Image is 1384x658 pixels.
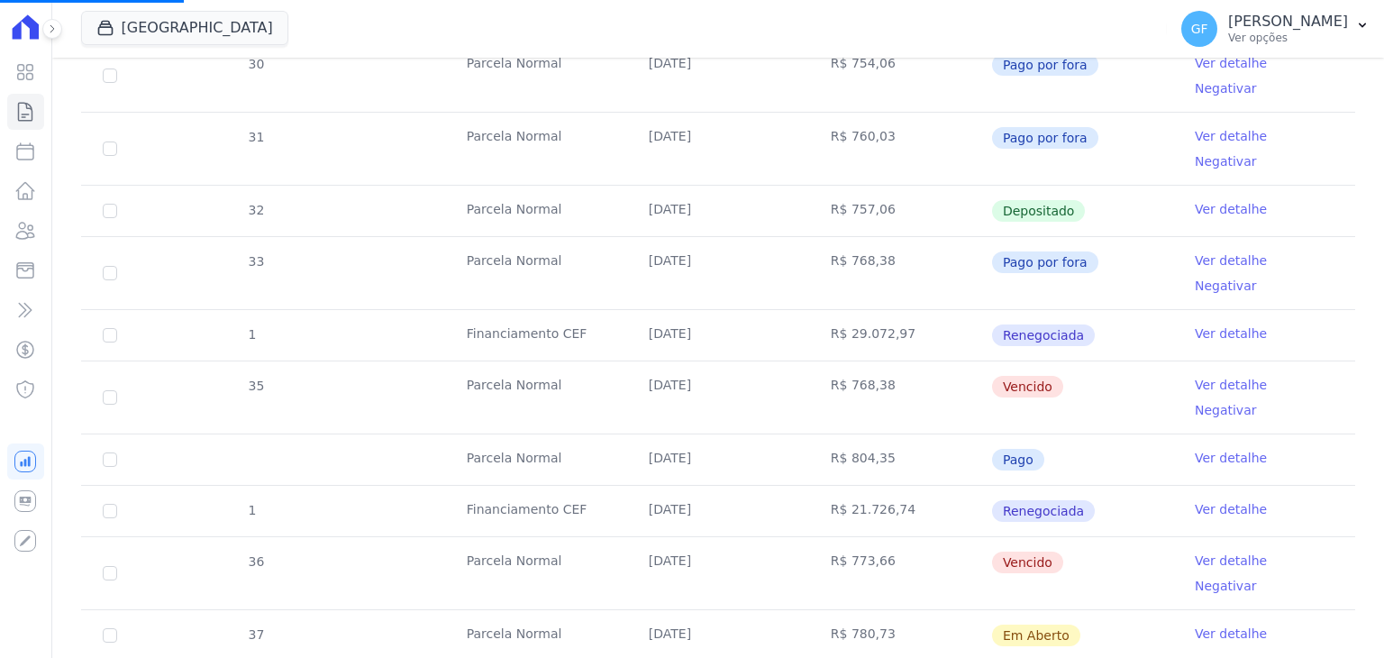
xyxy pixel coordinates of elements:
a: Ver detalhe [1195,625,1267,643]
a: Negativar [1195,403,1257,417]
td: Parcela Normal [445,186,627,236]
a: Negativar [1195,154,1257,169]
a: Ver detalhe [1195,127,1267,145]
a: Ver detalhe [1195,54,1267,72]
td: R$ 757,06 [809,186,991,236]
span: GF [1191,23,1208,35]
a: Ver detalhe [1195,552,1267,570]
span: 33 [247,254,265,269]
td: R$ 768,38 [809,361,991,434]
a: Ver detalhe [1195,376,1267,394]
td: [DATE] [627,237,809,309]
span: Renegociada [992,500,1095,522]
td: R$ 773,66 [809,537,991,609]
span: 1 [247,503,257,517]
span: Pago por fora [992,251,1098,273]
td: [DATE] [627,186,809,236]
span: 36 [247,554,265,569]
td: [DATE] [627,361,809,434]
input: default [103,390,117,405]
button: GF [PERSON_NAME] Ver opções [1167,4,1384,54]
td: Parcela Normal [445,113,627,185]
td: [DATE] [627,486,809,536]
td: [DATE] [627,310,809,361]
span: 30 [247,57,265,71]
a: Negativar [1195,579,1257,593]
a: Negativar [1195,279,1257,293]
td: Financiamento CEF [445,310,627,361]
td: Parcela Normal [445,237,627,309]
input: Só é possível selecionar pagamentos em aberto [103,452,117,467]
input: Só é possível selecionar pagamentos em aberto [103,504,117,518]
span: 31 [247,130,265,144]
span: Pago por fora [992,54,1098,76]
button: [GEOGRAPHIC_DATA] [81,11,288,45]
span: 1 [247,327,257,342]
td: R$ 760,03 [809,113,991,185]
a: Ver detalhe [1195,324,1267,343]
span: Em Aberto [992,625,1080,646]
td: [DATE] [627,40,809,112]
span: 37 [247,627,265,642]
td: Parcela Normal [445,537,627,609]
td: Parcela Normal [445,434,627,485]
input: Só é possível selecionar pagamentos em aberto [103,69,117,83]
input: default [103,628,117,643]
td: Parcela Normal [445,40,627,112]
input: Só é possível selecionar pagamentos em aberto [103,142,117,156]
td: Financiamento CEF [445,486,627,536]
td: Parcela Normal [445,361,627,434]
a: Ver detalhe [1195,500,1267,518]
a: Ver detalhe [1195,251,1267,270]
td: R$ 768,38 [809,237,991,309]
input: Só é possível selecionar pagamentos em aberto [103,328,117,343]
p: [PERSON_NAME] [1228,13,1348,31]
input: Só é possível selecionar pagamentos em aberto [103,204,117,218]
td: [DATE] [627,113,809,185]
a: Ver detalhe [1195,449,1267,467]
span: Vencido [992,376,1063,398]
span: Pago [992,449,1044,471]
td: R$ 754,06 [809,40,991,112]
span: Vencido [992,552,1063,573]
td: R$ 804,35 [809,434,991,485]
td: [DATE] [627,434,809,485]
input: default [103,566,117,580]
a: Ver detalhe [1195,200,1267,218]
span: Pago por fora [992,127,1098,149]
td: [DATE] [627,537,809,609]
td: R$ 21.726,74 [809,486,991,536]
span: Depositado [992,200,1086,222]
input: Só é possível selecionar pagamentos em aberto [103,266,117,280]
a: Negativar [1195,81,1257,96]
td: R$ 29.072,97 [809,310,991,361]
span: 32 [247,203,265,217]
span: Renegociada [992,324,1095,346]
span: 35 [247,379,265,393]
p: Ver opções [1228,31,1348,45]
